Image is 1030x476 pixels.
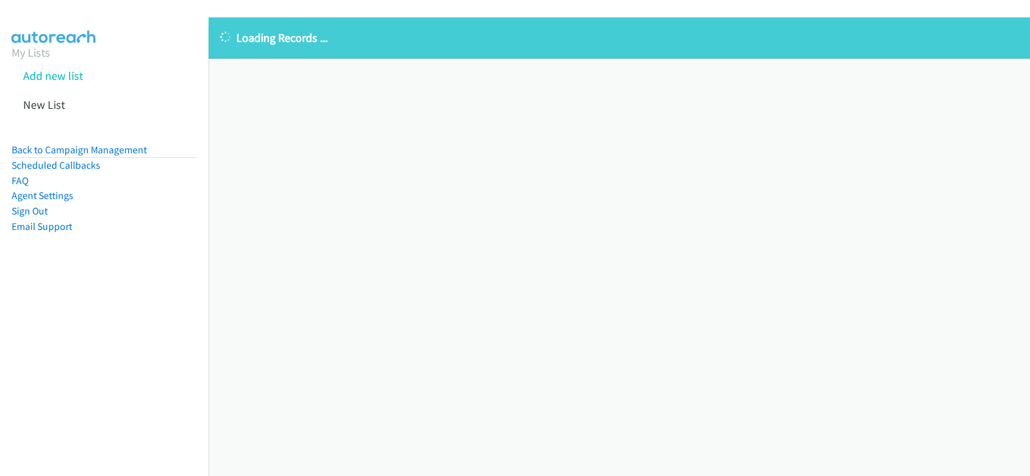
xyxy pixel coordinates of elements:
a: New List [23,97,65,112]
a: FAQ [12,175,28,187]
a: Agent Settings [12,189,73,202]
a: Email Support [12,220,72,233]
p: Loading Records ... [220,29,1018,46]
a: Scheduled Callbacks [12,159,100,171]
a: Add new list [23,68,83,83]
a: Back to Campaign Management [12,144,147,156]
a: My Lists [12,45,50,60]
a: Sign Out [12,205,48,217]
